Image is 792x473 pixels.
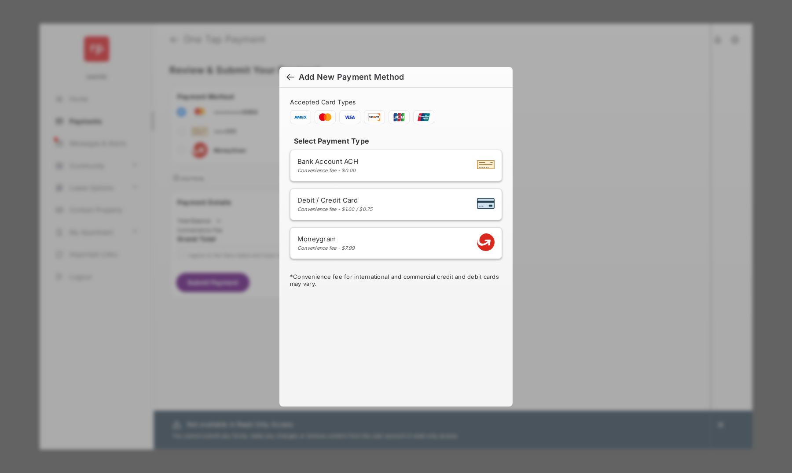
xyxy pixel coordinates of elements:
div: * Convenience fee for international and commercial credit and debit cards may vary. [290,273,502,289]
div: Convenience fee - $0.00 [297,167,358,174]
span: Accepted Card Types [290,98,359,106]
span: Bank Account ACH [297,157,358,166]
div: Convenience fee - $1.00 / $0.75 [297,206,373,212]
div: Convenience fee - $7.99 [297,245,355,251]
span: Debit / Credit Card [297,196,373,204]
span: Moneygram [297,235,355,243]
div: Add New Payment Method [299,72,404,82]
h4: Select Payment Type [290,137,502,145]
